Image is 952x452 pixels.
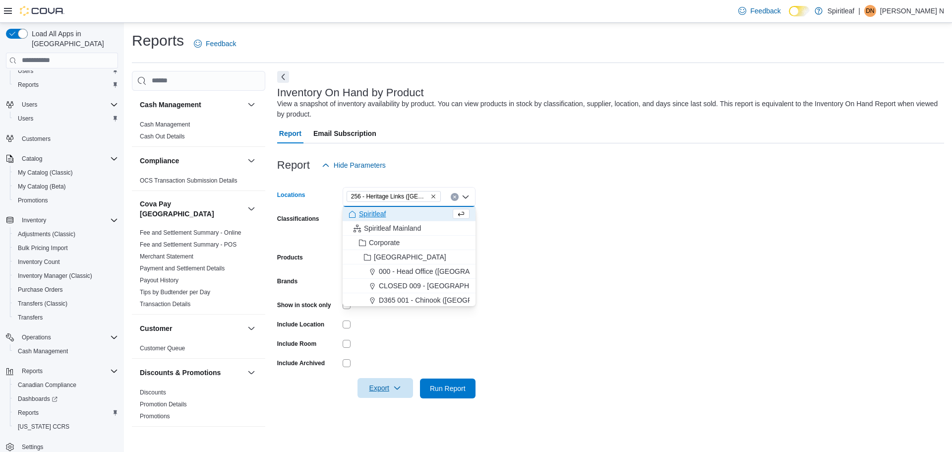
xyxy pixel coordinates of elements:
span: Settings [22,443,43,451]
button: Catalog [2,152,122,166]
button: Remove 256 - Heritage Links (Edmonton) from selection in this group [430,194,436,199]
button: Inventory [2,213,122,227]
button: Clear input [451,193,459,201]
button: Operations [2,330,122,344]
span: Operations [18,331,118,343]
button: Spiritleaf Mainland [343,221,476,236]
span: Fee and Settlement Summary - POS [140,241,237,249]
button: Compliance [140,156,243,166]
span: Run Report [430,384,466,393]
span: Purchase Orders [18,286,63,294]
button: Inventory Count [10,255,122,269]
span: Corporate [369,238,400,248]
a: Adjustments (Classic) [14,228,79,240]
button: Spiritleaf [343,207,476,221]
a: Purchase Orders [14,284,67,296]
div: Cash Management [132,119,265,146]
button: Inventory Manager (Classic) [10,269,122,283]
span: Reports [14,407,118,419]
a: Inventory Manager (Classic) [14,270,96,282]
button: Users [10,112,122,126]
div: Customer [132,342,265,358]
span: Dashboards [14,393,118,405]
span: Spiritleaf Mainland [364,223,421,233]
span: Cash Management [18,347,68,355]
span: Reports [18,365,118,377]
span: D365 001 - Chinook ([GEOGRAPHIC_DATA]) [379,295,519,305]
a: OCS Transaction Submission Details [140,177,238,184]
a: Feedback [734,1,784,21]
a: Feedback [190,34,240,54]
a: Customers [18,133,55,145]
a: Dashboards [14,393,61,405]
a: Transfers (Classic) [14,298,71,310]
a: My Catalog (Beta) [14,181,70,193]
span: Catalog [18,153,118,165]
span: Bulk Pricing Import [14,242,118,254]
button: My Catalog (Classic) [10,166,122,180]
button: Adjustments (Classic) [10,227,122,241]
button: Cash Management [140,100,243,110]
span: Transfers (Classic) [18,300,67,308]
button: [GEOGRAPHIC_DATA] [343,250,476,264]
span: Export [363,378,407,398]
span: CLOSED 009 - [GEOGRAPHIC_DATA]. [379,281,501,291]
span: My Catalog (Classic) [14,167,118,179]
span: Hide Parameters [334,160,386,170]
span: Inventory [22,216,46,224]
button: Users [10,64,122,78]
span: Users [14,65,118,77]
span: Reports [18,409,39,417]
button: My Catalog (Beta) [10,180,122,194]
button: Close list of options [462,193,470,201]
span: Fee and Settlement Summary - Online [140,229,241,237]
a: Users [14,65,37,77]
span: Discounts [140,388,166,396]
a: Cash Management [14,345,72,357]
span: Promotions [14,194,118,206]
span: Inventory Manager (Classic) [14,270,118,282]
span: Washington CCRS [14,421,118,433]
span: Feedback [750,6,780,16]
label: Include Archived [277,359,325,367]
span: DN [866,5,874,17]
span: Promotions [140,412,170,420]
span: Promotions [18,196,48,204]
h3: Customer [140,323,172,333]
div: Compliance [132,175,265,191]
span: 256 - Heritage Links ([GEOGRAPHIC_DATA]) [351,192,428,201]
a: Inventory Count [14,256,64,268]
button: Corporate [343,236,476,250]
button: Cash Management [245,99,257,111]
button: Export [357,378,413,398]
span: Payout History [140,276,178,284]
a: Cash Management [140,121,190,128]
span: Merchant Statement [140,253,193,260]
span: Users [14,113,118,125]
span: Cash Management [140,121,190,129]
button: Transfers [10,311,122,324]
a: Canadian Compliance [14,379,80,391]
span: Reports [22,367,43,375]
span: Transfers [14,312,118,323]
span: Feedback [206,39,236,49]
label: Classifications [277,215,319,223]
p: Spiritleaf [828,5,854,17]
button: Customer [245,323,257,334]
span: Catalog [22,155,42,163]
p: | [858,5,860,17]
button: Cash Management [10,344,122,358]
span: My Catalog (Classic) [18,169,73,177]
div: Duyen N [864,5,876,17]
h3: Discounts & Promotions [140,368,221,378]
span: Spiritleaf [359,209,386,219]
span: Inventory Count [18,258,60,266]
input: Dark Mode [789,6,810,16]
div: Discounts & Promotions [132,387,265,426]
img: Cova [20,6,64,16]
span: 256 - Heritage Links (Edmonton) [347,191,441,202]
label: Show in stock only [277,301,331,309]
button: Inventory [18,214,50,226]
h3: Cova Pay [GEOGRAPHIC_DATA] [140,199,243,219]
